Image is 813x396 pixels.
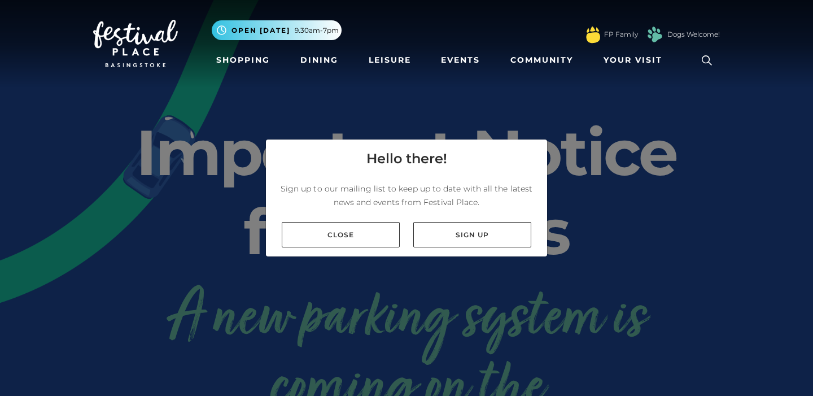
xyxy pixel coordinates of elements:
[667,29,720,40] a: Dogs Welcome!
[282,222,400,247] a: Close
[364,50,416,71] a: Leisure
[296,50,343,71] a: Dining
[413,222,531,247] a: Sign up
[295,25,339,36] span: 9.30am-7pm
[212,20,342,40] button: Open [DATE] 9.30am-7pm
[604,29,638,40] a: FP Family
[275,182,538,209] p: Sign up to our mailing list to keep up to date with all the latest news and events from Festival ...
[93,20,178,67] img: Festival Place Logo
[231,25,290,36] span: Open [DATE]
[604,54,662,66] span: Your Visit
[366,149,447,169] h4: Hello there!
[436,50,484,71] a: Events
[212,50,274,71] a: Shopping
[506,50,578,71] a: Community
[599,50,672,71] a: Your Visit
